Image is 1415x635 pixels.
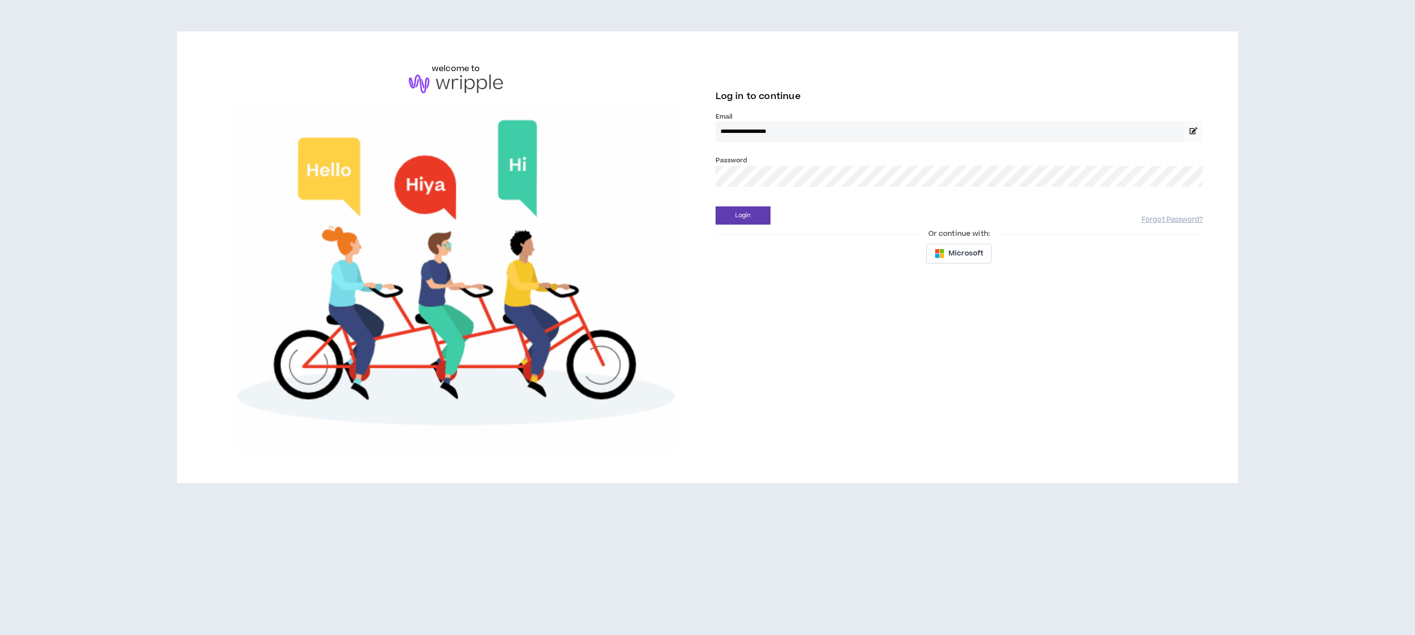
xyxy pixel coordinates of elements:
[432,63,480,75] h6: welcome to
[926,244,992,263] button: Microsoft
[716,90,801,102] span: Log in to continue
[948,248,983,259] span: Microsoft
[1142,215,1203,225] a: Forgot Password?
[212,103,700,452] img: Welcome to Wripple
[921,229,997,239] span: Or continue with:
[716,206,770,225] button: Login
[716,156,747,165] label: Password
[409,75,503,93] img: logo-brand.png
[716,112,1203,121] label: Email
